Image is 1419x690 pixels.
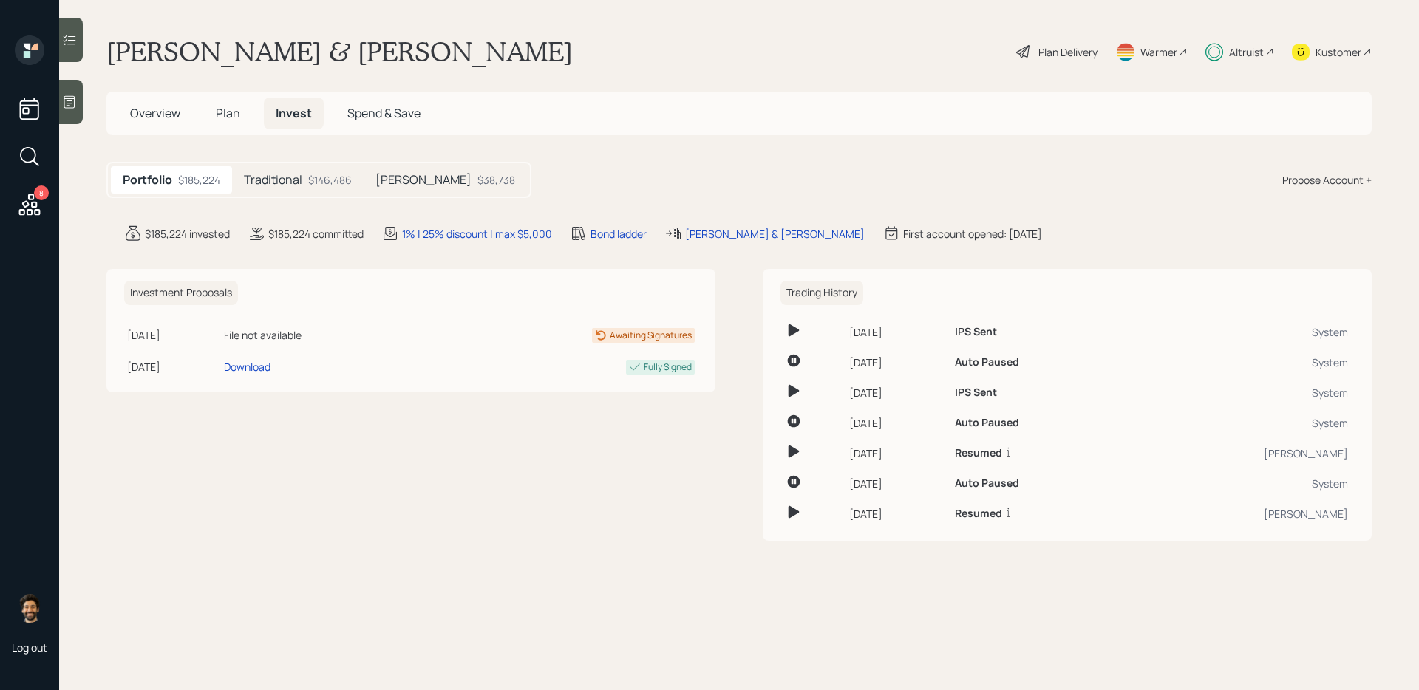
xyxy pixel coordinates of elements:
div: 8 [34,185,49,200]
div: Log out [12,641,47,655]
div: [DATE] [849,385,943,400]
div: $146,486 [308,172,352,188]
div: [DATE] [849,324,943,340]
h6: IPS Sent [955,386,997,399]
h6: Auto Paused [955,477,1019,490]
div: $185,224 [178,172,220,188]
h6: Auto Paused [955,356,1019,369]
div: System [1134,324,1348,340]
div: System [1134,355,1348,370]
h6: Trading History [780,281,863,305]
div: System [1134,385,1348,400]
div: [DATE] [849,445,943,461]
img: eric-schwartz-headshot.png [15,593,44,623]
span: Plan [216,105,240,121]
span: Spend & Save [347,105,421,121]
div: Download [224,359,270,375]
h6: Auto Paused [955,417,1019,429]
div: Kustomer [1316,44,1361,60]
h6: Resumed [955,447,1002,460]
div: $185,224 invested [145,226,230,242]
h1: [PERSON_NAME] & [PERSON_NAME] [106,35,573,68]
div: $185,224 committed [268,226,364,242]
h6: IPS Sent [955,326,997,338]
div: File not available [224,327,425,343]
div: [DATE] [849,506,943,522]
div: Altruist [1229,44,1264,60]
h6: Resumed [955,508,1002,520]
div: [PERSON_NAME] [1134,506,1348,522]
h5: Traditional [244,173,302,187]
div: [DATE] [849,355,943,370]
span: Invest [276,105,312,121]
div: First account opened: [DATE] [903,226,1042,242]
div: [DATE] [127,359,218,375]
div: [DATE] [127,327,218,343]
span: Overview [130,105,180,121]
div: Fully Signed [644,361,692,374]
div: [PERSON_NAME] & [PERSON_NAME] [685,226,865,242]
div: Warmer [1140,44,1177,60]
div: $38,738 [477,172,515,188]
h6: Investment Proposals [124,281,238,305]
h5: [PERSON_NAME] [375,173,472,187]
div: [PERSON_NAME] [1134,445,1348,461]
div: [DATE] [849,476,943,491]
div: Awaiting Signatures [610,329,692,342]
div: System [1134,415,1348,431]
div: Propose Account + [1282,172,1372,188]
div: 1% | 25% discount | max $5,000 [402,226,552,242]
div: Plan Delivery [1038,44,1098,60]
div: System [1134,476,1348,491]
div: Bond ladder [591,226,647,242]
h5: Portfolio [123,173,172,187]
div: [DATE] [849,415,943,431]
